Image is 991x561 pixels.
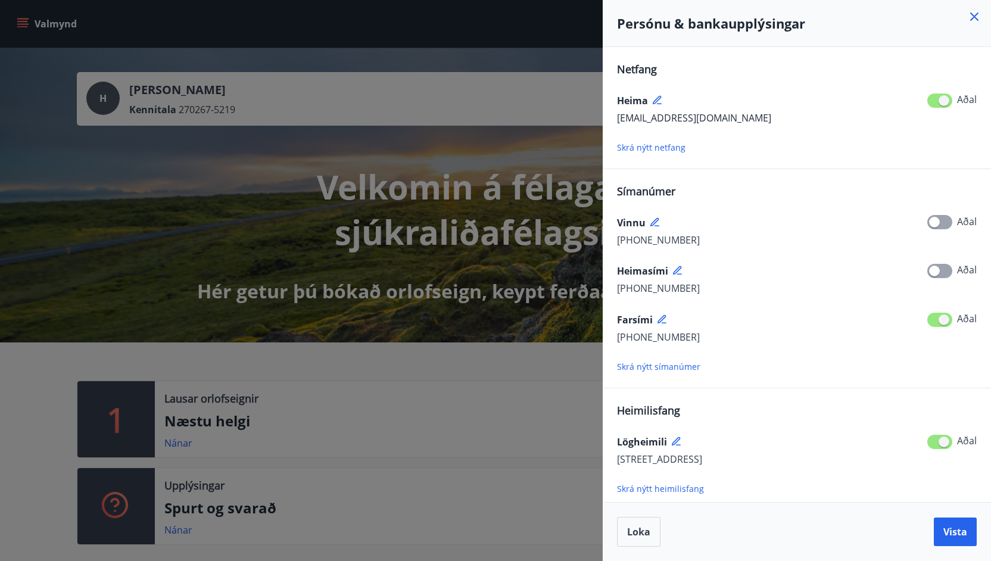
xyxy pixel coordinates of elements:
[957,263,977,276] span: Aðal
[627,525,650,538] span: Loka
[617,403,680,417] span: Heimilisfang
[617,142,685,153] span: Skrá nýtt netfang
[934,518,977,546] button: Vista
[617,233,700,247] span: [PHONE_NUMBER]
[617,14,977,32] h4: Persónu & bankaupplýsingar
[617,361,700,372] span: Skrá nýtt símanúmer
[617,216,646,229] span: Vinnu
[957,215,977,228] span: Aðal
[957,434,977,447] span: Aðal
[957,312,977,325] span: Aðal
[617,313,653,326] span: Farsími
[617,264,668,278] span: Heimasími
[943,525,967,538] span: Vista
[617,111,771,124] span: [EMAIL_ADDRESS][DOMAIN_NAME]
[617,517,660,547] button: Loka
[617,435,667,448] span: Lögheimili
[617,62,657,76] span: Netfang
[617,331,700,344] span: [PHONE_NUMBER]
[617,483,704,494] span: Skrá nýtt heimilisfang
[957,93,977,106] span: Aðal
[617,94,648,107] span: Heima
[617,184,675,198] span: Símanúmer
[617,453,702,466] span: [STREET_ADDRESS]
[617,282,700,295] span: [PHONE_NUMBER]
